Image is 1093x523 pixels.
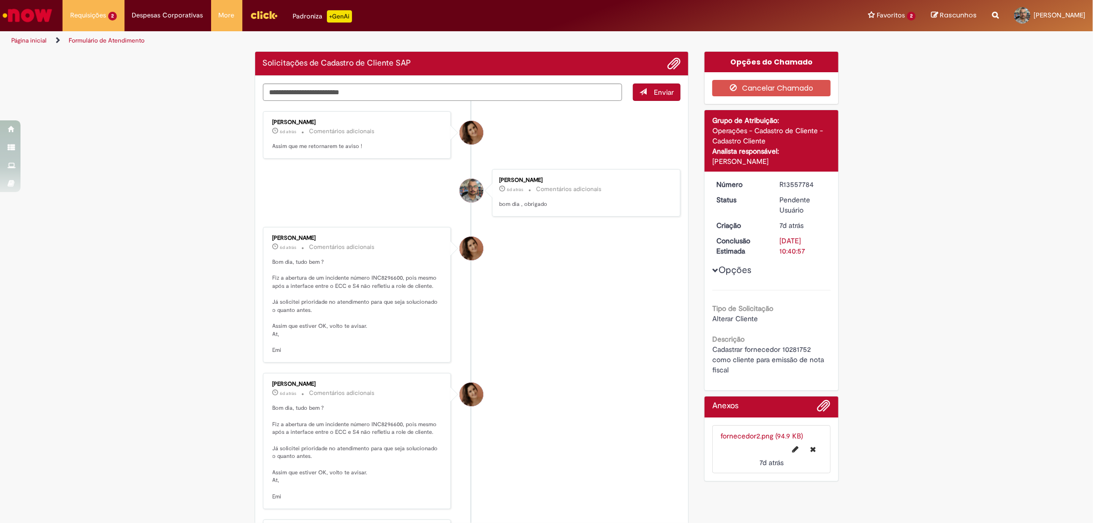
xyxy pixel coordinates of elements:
[709,195,772,205] dt: Status
[263,83,623,101] textarea: Digite sua mensagem aqui...
[817,399,831,417] button: Adicionar anexos
[132,10,203,20] span: Despesas Corporativas
[273,381,443,387] div: [PERSON_NAME]
[273,119,443,125] div: [PERSON_NAME]
[310,389,375,398] small: Comentários adicionais
[1,5,54,26] img: ServiceNow
[667,57,680,70] button: Adicionar anexos
[712,115,831,125] div: Grupo de Atribuição:
[273,142,443,151] p: Assim que me retornarem te aviso !
[712,304,773,313] b: Tipo de Solicitação
[940,10,977,20] span: Rascunhos
[499,200,670,208] p: bom dia , obrigado
[70,10,106,20] span: Requisições
[709,179,772,190] dt: Número
[280,390,297,396] span: 6d atrás
[11,36,47,45] a: Página inicial
[460,179,483,202] div: Eduardo Maroto Costa Filho
[460,121,483,144] div: Emiliane Dias De Souza
[273,235,443,241] div: [PERSON_NAME]
[779,195,827,215] div: Pendente Usuário
[499,177,670,183] div: [PERSON_NAME]
[712,345,826,374] span: Cadastrar fornecedor 10281752 como cliente para emissão de nota fiscal
[877,10,905,20] span: Favoritos
[273,404,443,500] p: Bom dia, tudo bem ? Fiz a abertura de um incidente número INC8296600, pois mesmo após a interface...
[712,125,831,146] div: Operações - Cadastro de Cliente - Cadastro Cliente
[310,127,375,136] small: Comentários adicionais
[712,80,831,96] button: Cancelar Chamado
[709,236,772,256] dt: Conclusão Estimada
[293,10,352,23] div: Padroniza
[536,185,602,194] small: Comentários adicionais
[787,441,805,457] button: Editar nome de arquivo fornecedor2.png
[633,83,680,101] button: Enviar
[779,179,827,190] div: R13557784
[280,244,297,250] time: 24/09/2025 09:04:14
[250,7,278,23] img: click_logo_yellow_360x200.png
[712,402,738,411] h2: Anexos
[931,11,977,20] a: Rascunhos
[507,186,523,193] time: 24/09/2025 09:10:42
[460,237,483,260] div: Emiliane Dias De Souza
[720,431,803,441] a: fornecedor2.png (94.9 KB)
[779,221,803,230] time: 23/09/2025 09:34:24
[907,12,916,20] span: 2
[263,59,411,68] h2: Solicitações de Cadastro de Cliente SAP Histórico de tíquete
[779,236,827,256] div: [DATE] 10:40:57
[327,10,352,23] p: +GenAi
[280,129,297,135] time: 24/09/2025 09:22:41
[705,52,838,72] div: Opções do Chamado
[219,10,235,20] span: More
[712,146,831,156] div: Analista responsável:
[779,220,827,231] div: 23/09/2025 09:34:24
[712,314,758,323] span: Alterar Cliente
[654,88,674,97] span: Enviar
[507,186,523,193] span: 6d atrás
[460,383,483,406] div: Emiliane Dias De Souza
[310,243,375,252] small: Comentários adicionais
[779,221,803,230] span: 7d atrás
[709,220,772,231] dt: Criação
[108,12,117,20] span: 2
[280,244,297,250] span: 6d atrás
[69,36,145,45] a: Formulário de Atendimento
[759,458,783,467] time: 23/09/2025 09:34:22
[273,258,443,354] p: Bom dia, tudo bem ? Fiz a abertura de um incidente número INC8296600, pois mesmo após a interface...
[759,458,783,467] span: 7d atrás
[8,31,721,50] ul: Trilhas de página
[805,441,822,457] button: Excluir fornecedor2.png
[280,390,297,396] time: 24/09/2025 09:04:10
[712,156,831,166] div: [PERSON_NAME]
[1034,11,1085,19] span: [PERSON_NAME]
[712,334,745,344] b: Descrição
[280,129,297,135] span: 6d atrás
